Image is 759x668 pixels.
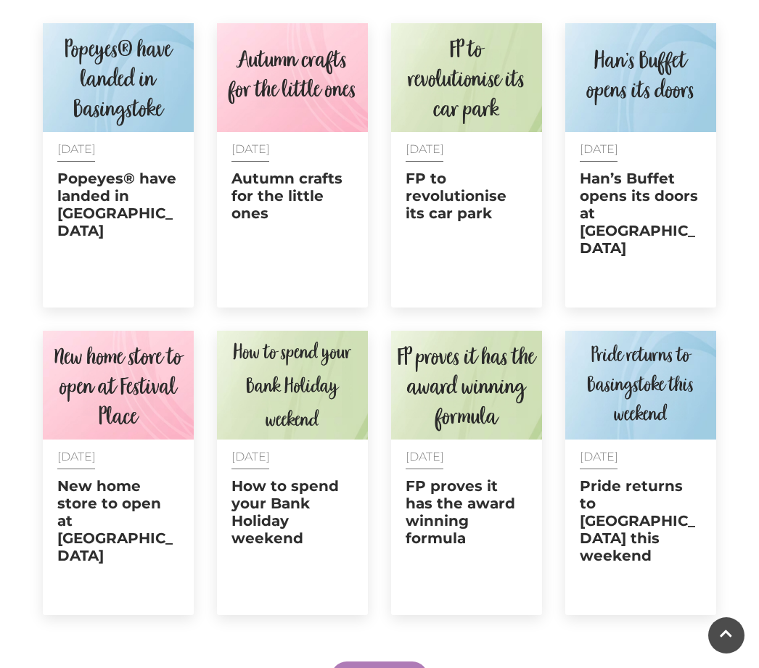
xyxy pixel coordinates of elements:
[217,23,368,308] a: [DATE] Autumn crafts for the little ones
[231,170,353,222] h2: Autumn crafts for the little ones
[391,23,542,308] a: [DATE] FP to revolutionise its car park
[565,331,716,615] a: [DATE] Pride returns to [GEOGRAPHIC_DATA] this weekend
[231,477,353,547] h2: How to spend your Bank Holiday weekend
[57,170,179,239] h2: Popeyes® have landed in [GEOGRAPHIC_DATA]
[406,450,528,463] p: [DATE]
[217,331,368,615] a: [DATE] How to spend your Bank Holiday weekend
[580,170,702,257] h2: Han’s Buffet opens its doors at [GEOGRAPHIC_DATA]
[391,331,542,615] a: [DATE] FP proves it has the award winning formula
[57,450,179,463] p: [DATE]
[565,23,716,308] a: [DATE] Han’s Buffet opens its doors at [GEOGRAPHIC_DATA]
[43,331,194,615] a: [DATE] New home store to open at [GEOGRAPHIC_DATA]
[43,23,194,308] a: [DATE] Popeyes® have landed in [GEOGRAPHIC_DATA]
[406,477,528,547] h2: FP proves it has the award winning formula
[231,143,353,155] p: [DATE]
[57,143,179,155] p: [DATE]
[231,450,353,463] p: [DATE]
[580,477,702,564] h2: Pride returns to [GEOGRAPHIC_DATA] this weekend
[406,170,528,222] h2: FP to revolutionise its car park
[57,477,179,564] h2: New home store to open at [GEOGRAPHIC_DATA]
[580,143,702,155] p: [DATE]
[406,143,528,155] p: [DATE]
[580,450,702,463] p: [DATE]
